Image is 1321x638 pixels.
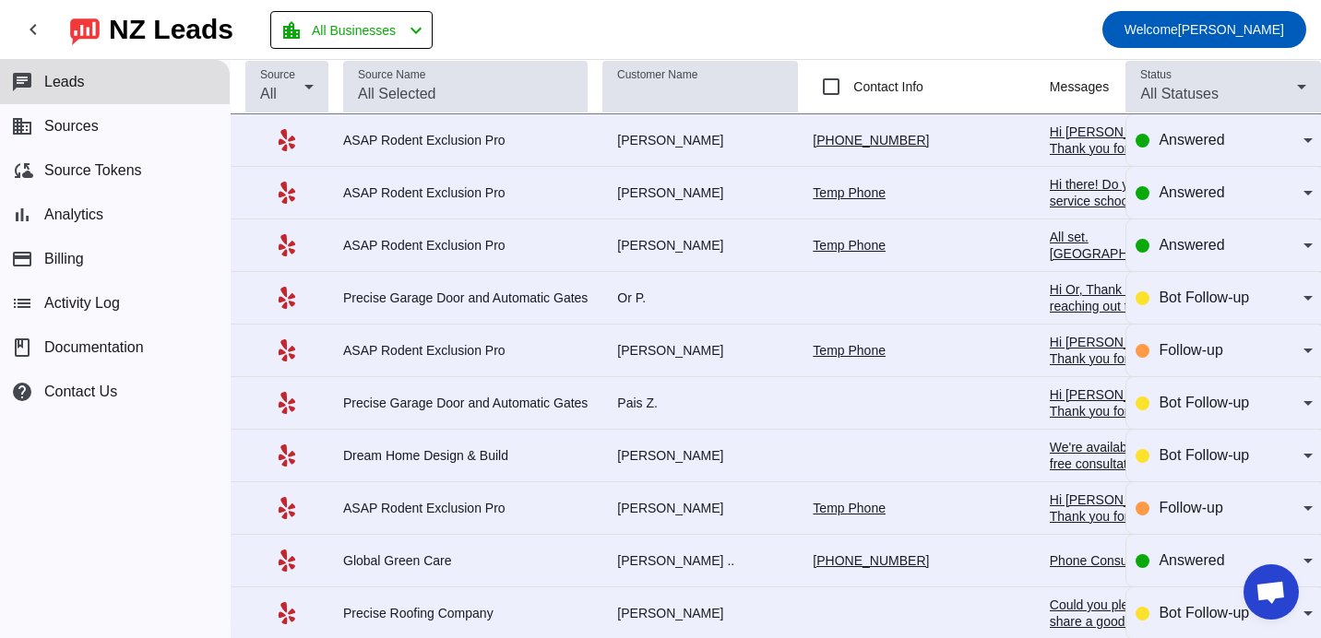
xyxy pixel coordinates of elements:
mat-icon: Yelp [276,234,298,256]
span: Answered [1159,237,1224,253]
a: Temp Phone [813,185,886,200]
mat-icon: business [11,115,33,137]
div: [PERSON_NAME] [602,342,798,359]
mat-icon: Yelp [276,129,298,151]
div: Precise Garage Door and Automatic Gates [343,395,588,411]
img: logo [70,14,100,45]
span: Bot Follow-up [1159,289,1249,305]
span: Answered [1159,552,1224,568]
mat-label: Source Name [358,69,425,81]
span: All Businesses [312,18,396,43]
span: Bot Follow-up [1159,395,1249,410]
a: Temp Phone [813,343,886,358]
span: Documentation [44,339,144,356]
span: Welcome [1125,22,1178,37]
div: Hi [PERSON_NAME], Thank you for reaching out to us [DATE]! What is a good number to reach you? We... [1050,334,1184,533]
div: ASAP Rodent Exclusion Pro [343,237,588,254]
span: Follow-up [1159,500,1222,515]
div: ASAP Rodent Exclusion Pro [343,184,588,201]
mat-icon: chevron_left [405,19,427,41]
mat-icon: chat [11,71,33,93]
div: We're available for a free consultation and estimate on : [DATE] , 8-6 pm [DATE], 8-6 pm [DATE], ... [1050,439,1184,555]
th: Messages [1050,60,1199,114]
a: [PHONE_NUMBER] [813,553,929,568]
div: [PERSON_NAME] [602,132,798,148]
div: Hi Or, Thank you for reaching out to us [DATE]! What is a good number to reach you? We will call ... [1050,281,1184,480]
span: Sources [44,118,99,135]
mat-icon: Yelp [276,549,298,572]
a: [PHONE_NUMBER] [813,133,929,148]
span: All Statuses [1140,86,1218,101]
span: Activity Log [44,295,120,312]
mat-icon: Yelp [276,392,298,414]
div: [PERSON_NAME] [602,500,798,516]
mat-icon: Yelp [276,287,298,309]
span: Leads [44,74,85,90]
div: Precise Roofing Company [343,605,588,621]
span: Answered [1159,184,1224,200]
div: NZ Leads [109,17,233,42]
mat-label: Source [260,69,295,81]
div: Or P. [602,289,798,306]
div: [PERSON_NAME] .. [602,552,798,569]
span: Bot Follow-up [1159,605,1249,620]
mat-icon: location_city [280,19,303,41]
div: [PERSON_NAME] [602,184,798,201]
span: Bot Follow-up [1159,447,1249,463]
div: ASAP Rodent Exclusion Pro [343,132,588,148]
mat-icon: help [11,381,33,403]
div: Global Green Care [343,552,588,569]
mat-icon: Yelp [276,339,298,361]
a: Open chat [1244,564,1299,620]
mat-icon: payment [11,248,33,270]
mat-label: Status [1140,69,1172,81]
div: All set. [GEOGRAPHIC_DATA] [1050,229,1184,262]
span: Follow-up [1159,342,1222,358]
div: Hi [PERSON_NAME], Thank you for reaching out to us [DATE]! What is a good number to reach you? We... [1050,386,1184,585]
div: Precise Garage Door and Automatic Gates [343,289,588,306]
span: Contact Us [44,384,117,400]
span: All [260,86,277,101]
a: Temp Phone [813,501,886,515]
mat-label: Customer Name [617,69,697,81]
mat-icon: bar_chart [11,204,33,226]
mat-icon: cloud_sync [11,159,33,182]
a: Temp Phone [813,238,886,253]
div: [PERSON_NAME] [602,447,798,464]
div: Pais Z. [602,395,798,411]
span: book [11,337,33,359]
mat-icon: list [11,292,33,314]
span: Answered [1159,132,1224,148]
button: All Businesses [270,11,433,49]
div: ASAP Rodent Exclusion Pro [343,500,588,516]
mat-icon: Yelp [276,182,298,204]
div: Dream Home Design & Build [343,447,588,464]
span: Billing [44,251,84,267]
mat-icon: Yelp [276,602,298,624]
div: Phone Consultation [1050,552,1184,569]
div: [PERSON_NAME] [602,237,798,254]
div: Hi [PERSON_NAME], Thank you for providing your information! We'll get back to you as soon as poss... [1050,124,1184,223]
div: Hi there! Do you service schools? This is in an elementary school garden [1050,176,1184,242]
div: ASAP Rodent Exclusion Pro [343,342,588,359]
label: Contact Info [850,77,923,96]
mat-icon: Yelp [276,444,298,467]
input: All Selected [358,83,573,105]
div: [PERSON_NAME] [602,605,798,621]
mat-icon: chevron_left [22,18,44,41]
span: Analytics [44,207,103,223]
button: Welcome[PERSON_NAME] [1102,11,1306,48]
mat-icon: Yelp [276,497,298,519]
span: Source Tokens [44,162,142,179]
span: [PERSON_NAME] [1125,17,1284,42]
